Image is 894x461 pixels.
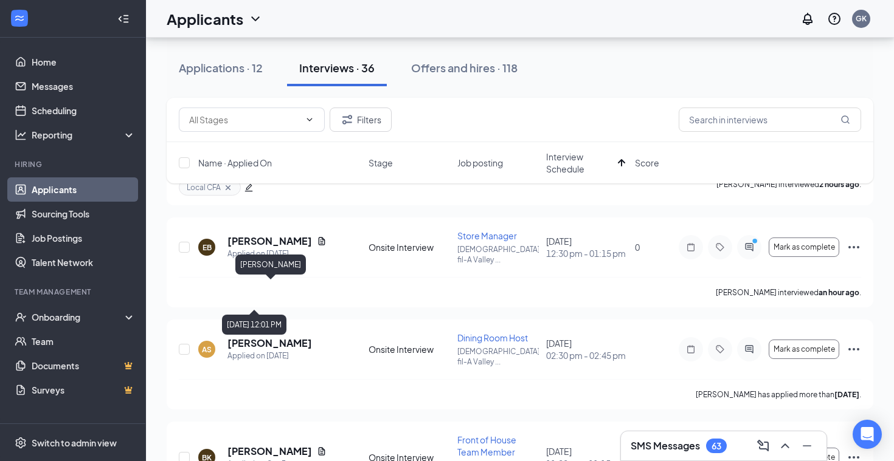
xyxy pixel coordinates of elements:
button: Filter Filters [330,108,392,132]
h1: Applicants [167,9,243,29]
b: an hour ago [819,288,859,297]
span: 0 [635,242,640,253]
div: Onboarding [32,311,125,323]
svg: QuestionInfo [827,12,842,26]
svg: ActiveChat [742,344,757,354]
div: Team Management [15,287,133,297]
input: Search in interviews [679,108,861,132]
div: [DATE] 12:01 PM [222,315,286,335]
div: Applications · 12 [179,60,263,75]
span: Mark as complete [774,345,835,353]
a: Applicants [32,177,136,202]
a: Messages [32,74,136,98]
svg: MagnifyingGlass [840,115,850,125]
svg: Settings [15,437,27,449]
svg: Note [684,242,698,252]
svg: ChevronUp [778,439,792,453]
a: Home [32,50,136,74]
h5: [PERSON_NAME] [227,336,312,350]
h5: [PERSON_NAME] [227,234,312,248]
svg: UserCheck [15,311,27,323]
div: [PERSON_NAME] [235,254,306,275]
svg: Filter [340,112,355,127]
a: SurveysCrown [32,378,136,402]
p: [DEMOGRAPHIC_DATA]-fil-A Valley ... [457,244,539,265]
svg: ComposeMessage [756,439,771,453]
span: 02:30 pm - 02:45 pm [546,349,628,361]
div: [DATE] [546,337,628,361]
svg: Tag [713,344,727,354]
a: Scheduling [32,98,136,123]
svg: Notifications [800,12,815,26]
div: Applied on [DATE] [227,248,327,260]
svg: Ellipses [847,240,861,254]
button: Mark as complete [769,237,839,257]
b: [DATE] [834,390,859,399]
span: Stage [369,157,393,169]
svg: Analysis [15,129,27,141]
svg: ChevronDown [305,115,314,125]
a: Talent Network [32,250,136,275]
svg: Collapse [117,13,130,25]
div: Applied on [DATE] [227,350,312,362]
div: [DATE] [546,235,628,259]
svg: PrimaryDot [749,237,764,247]
span: Interview Schedule [546,151,613,175]
h3: SMS Messages [631,439,700,452]
span: Score [635,157,659,169]
input: All Stages [189,113,300,126]
div: AS [202,344,212,355]
div: Onsite Interview [369,343,450,355]
p: [DEMOGRAPHIC_DATA]-fil-A Valley ... [457,346,539,367]
span: Mark as complete [774,243,835,251]
svg: ArrowUp [614,155,629,170]
svg: Document [317,236,327,246]
span: Store Manager [457,230,517,241]
a: Team [32,329,136,353]
p: [PERSON_NAME] has applied more than . [696,389,861,400]
div: Hiring [15,159,133,169]
span: Name · Applied On [198,157,272,169]
a: Job Postings [32,226,136,250]
p: [PERSON_NAME] interviewed . [716,287,861,298]
h5: [PERSON_NAME] [227,445,312,458]
button: ComposeMessage [754,436,773,456]
a: DocumentsCrown [32,353,136,378]
div: EB [203,242,212,253]
a: Sourcing Tools [32,202,136,226]
button: Mark as complete [769,340,839,359]
button: Minimize [797,436,817,456]
div: GK [856,13,867,24]
svg: Minimize [800,439,814,453]
div: Offers and hires · 118 [411,60,518,75]
button: ChevronUp [775,436,795,456]
svg: ChevronDown [248,12,263,26]
span: Front of House Team Member [457,434,516,457]
div: Interviews · 36 [299,60,375,75]
svg: ActiveChat [742,242,757,252]
span: 12:30 pm - 01:15 pm [546,247,628,259]
svg: WorkstreamLogo [13,12,26,24]
span: Job posting [457,157,503,169]
div: 63 [712,441,721,451]
svg: Tag [713,242,727,252]
svg: Document [317,446,327,456]
div: Onsite Interview [369,241,450,253]
div: Switch to admin view [32,437,117,449]
span: Dining Room Host [457,332,528,343]
div: Open Intercom Messenger [853,420,882,449]
div: Reporting [32,129,136,141]
svg: Note [684,344,698,354]
svg: Ellipses [847,342,861,357]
